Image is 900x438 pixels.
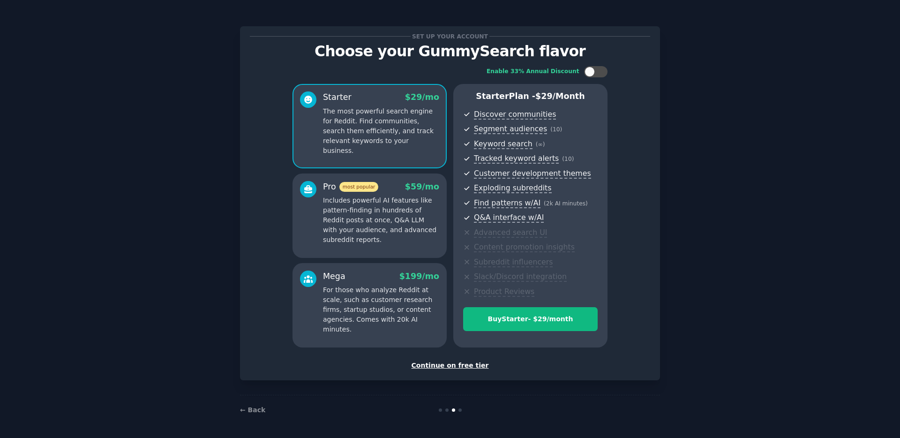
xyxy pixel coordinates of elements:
[464,314,597,324] div: Buy Starter - $ 29 /month
[550,126,562,133] span: ( 10 )
[474,198,540,208] span: Find patterns w/AI
[536,141,545,148] span: ( ∞ )
[323,285,439,334] p: For those who analyze Reddit at scale, such as customer research firms, startup studios, or conte...
[323,106,439,156] p: The most powerful search engine for Reddit. Find communities, search them efficiently, and track ...
[463,307,598,331] button: BuyStarter- $29/month
[323,271,345,282] div: Mega
[250,43,650,60] p: Choose your GummySearch flavor
[474,228,547,238] span: Advanced search UI
[535,91,585,101] span: $ 29 /month
[339,182,379,192] span: most popular
[240,406,265,414] a: ← Back
[250,361,650,370] div: Continue on free tier
[474,272,567,282] span: Slack/Discord integration
[474,154,559,164] span: Tracked keyword alerts
[323,91,352,103] div: Starter
[474,139,532,149] span: Keyword search
[474,183,551,193] span: Exploding subreddits
[405,182,439,191] span: $ 59 /mo
[544,200,588,207] span: ( 2k AI minutes )
[474,124,547,134] span: Segment audiences
[411,31,490,41] span: Set up your account
[474,257,553,267] span: Subreddit influencers
[474,169,591,179] span: Customer development themes
[405,92,439,102] span: $ 29 /mo
[562,156,574,162] span: ( 10 )
[487,68,579,76] div: Enable 33% Annual Discount
[474,287,534,297] span: Product Reviews
[474,110,556,120] span: Discover communities
[323,181,378,193] div: Pro
[474,213,544,223] span: Q&A interface w/AI
[323,196,439,245] p: Includes powerful AI features like pattern-finding in hundreds of Reddit posts at once, Q&A LLM w...
[463,91,598,102] p: Starter Plan -
[474,242,575,252] span: Content promotion insights
[399,272,439,281] span: $ 199 /mo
